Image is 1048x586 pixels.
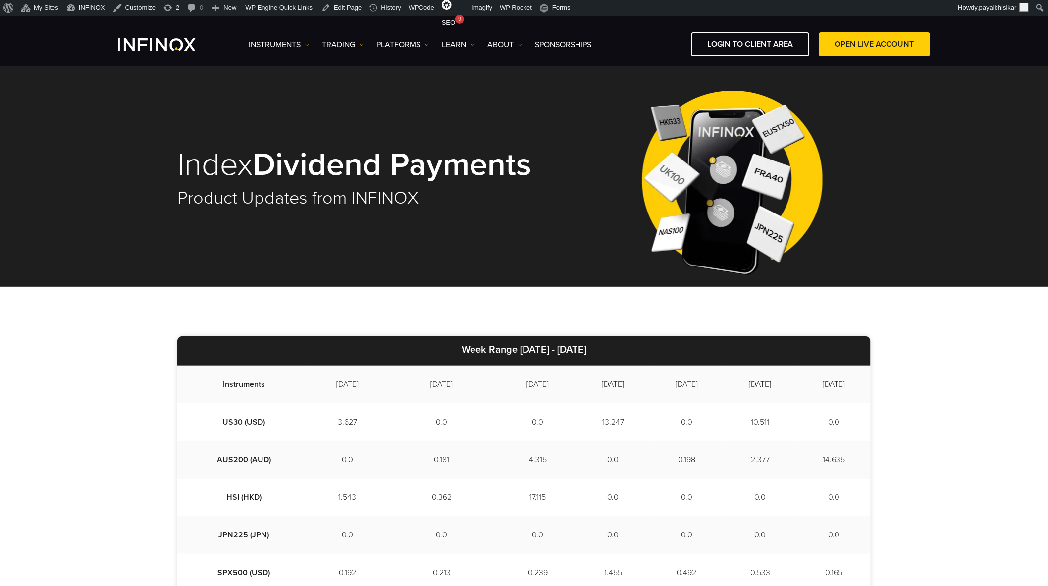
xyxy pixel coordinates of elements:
td: US30 (USD) [177,403,311,441]
td: 0.0 [724,516,797,554]
td: JPN225 (JPN) [177,516,311,554]
td: 0.0 [576,479,650,516]
td: 0.0 [499,403,576,441]
strong: Dividend Payments [253,145,531,184]
div: 9 [455,15,464,24]
a: Instruments [249,39,310,51]
td: 4.315 [499,441,576,479]
td: [DATE] [797,366,871,403]
strong: [DATE] - [DATE] [520,344,586,356]
td: [DATE] [724,366,797,403]
span: SEO [442,19,455,26]
a: OPEN LIVE ACCOUNT [819,32,930,56]
td: 0.362 [384,479,499,516]
td: HSI (HKD) [177,479,311,516]
td: AUS200 (AUD) [177,441,311,479]
td: [DATE] [499,366,576,403]
td: 0.0 [576,516,650,554]
td: [DATE] [384,366,499,403]
a: PLATFORMS [376,39,429,51]
td: 1.543 [311,479,384,516]
td: 14.635 [797,441,871,479]
td: 10.511 [724,403,797,441]
td: 0.0 [384,403,499,441]
td: 0.0 [576,441,650,479]
h2: Product Updates from INFINOX [177,187,559,209]
a: Learn [442,39,475,51]
a: LOGIN TO CLIENT AREA [691,32,809,56]
td: 0.0 [724,479,797,516]
td: [DATE] [576,366,650,403]
a: TRADING [322,39,364,51]
a: INFINOX Logo [118,38,219,51]
td: 2.377 [724,441,797,479]
h1: Index [177,148,559,182]
td: 17.115 [499,479,576,516]
td: 0.0 [797,403,871,441]
td: 13.247 [576,403,650,441]
td: 0.0 [311,516,384,554]
td: 0.0 [311,441,384,479]
td: [DATE] [311,366,384,403]
td: 0.0 [650,516,724,554]
td: 0.0 [797,516,871,554]
td: 0.0 [797,479,871,516]
td: 0.181 [384,441,499,479]
td: [DATE] [650,366,724,403]
strong: Week Range [462,344,518,356]
td: 0.0 [650,403,724,441]
span: payalbhisikar [979,4,1017,11]
td: 0.0 [384,516,499,554]
td: Instruments [177,366,311,403]
a: ABOUT [487,39,523,51]
a: SPONSORSHIPS [535,39,591,51]
td: 0.198 [650,441,724,479]
td: 0.0 [499,516,576,554]
td: 0.0 [650,479,724,516]
td: 3.627 [311,403,384,441]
